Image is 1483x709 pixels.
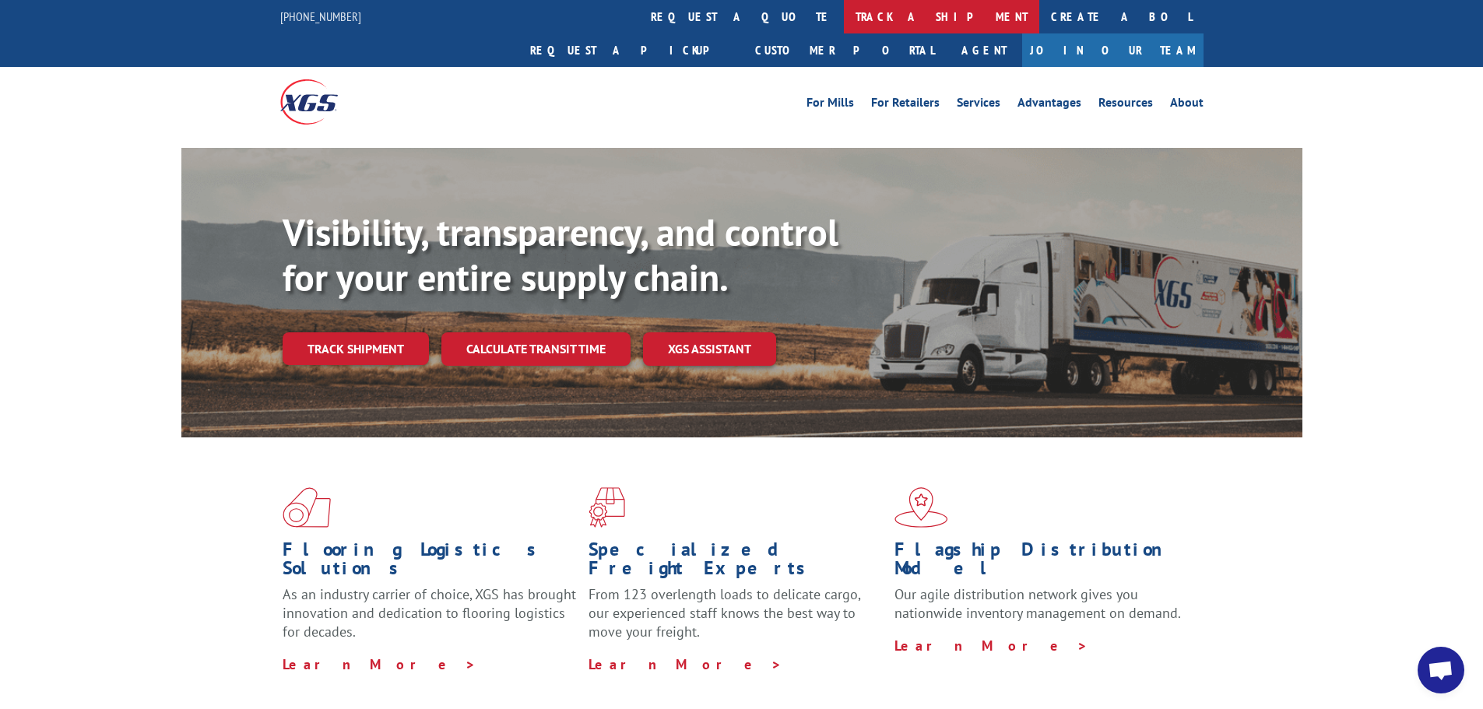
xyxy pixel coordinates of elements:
b: Visibility, transparency, and control for your entire supply chain. [283,208,838,301]
h1: Flagship Distribution Model [894,540,1189,585]
a: Learn More > [283,655,476,673]
a: For Retailers [871,97,940,114]
a: Join Our Team [1022,33,1204,67]
a: Learn More > [894,637,1088,655]
a: Resources [1098,97,1153,114]
a: Advantages [1017,97,1081,114]
a: Learn More > [589,655,782,673]
a: XGS ASSISTANT [643,332,776,366]
a: Calculate transit time [441,332,631,366]
a: Track shipment [283,332,429,365]
p: From 123 overlength loads to delicate cargo, our experienced staff knows the best way to move you... [589,585,883,655]
a: Services [957,97,1000,114]
h1: Specialized Freight Experts [589,540,883,585]
span: As an industry carrier of choice, XGS has brought innovation and dedication to flooring logistics... [283,585,576,641]
a: For Mills [807,97,854,114]
img: xgs-icon-total-supply-chain-intelligence-red [283,487,331,528]
a: Request a pickup [518,33,743,67]
img: xgs-icon-focused-on-flooring-red [589,487,625,528]
div: Open chat [1418,647,1464,693]
img: xgs-icon-flagship-distribution-model-red [894,487,948,528]
span: Our agile distribution network gives you nationwide inventory management on demand. [894,585,1181,622]
a: Agent [946,33,1022,67]
a: About [1170,97,1204,114]
a: Customer Portal [743,33,946,67]
h1: Flooring Logistics Solutions [283,540,577,585]
a: [PHONE_NUMBER] [280,9,361,24]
